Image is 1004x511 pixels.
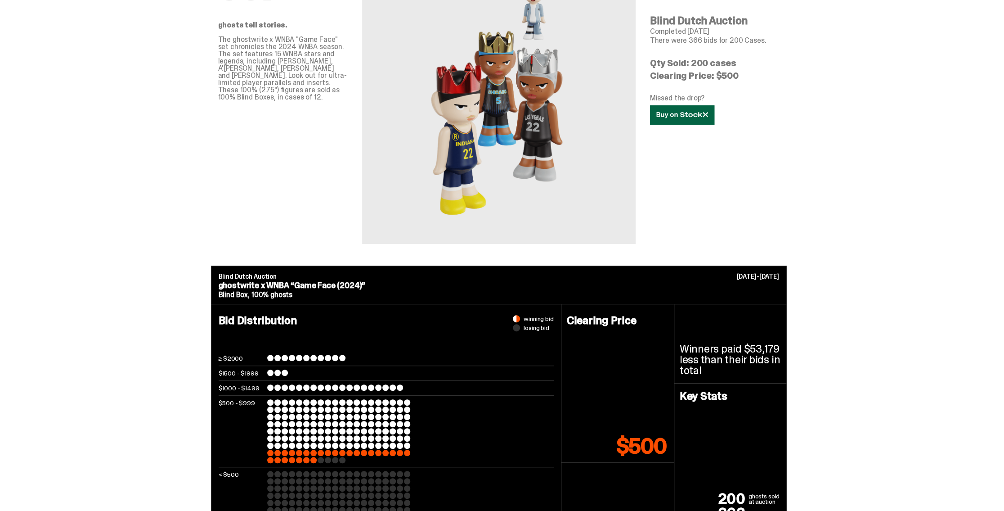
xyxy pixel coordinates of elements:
[650,71,780,80] p: Clearing Price: $500
[218,36,348,101] p: The ghostwrite x WNBA "Game Face" set chronicles the 2024 WNBA season. The set features 15 WNBA s...
[251,290,292,299] span: 100% ghosts
[616,435,666,457] p: $500
[219,290,250,299] span: Blind Box,
[680,391,781,402] h4: Key Stats
[736,273,779,280] p: [DATE]-[DATE]
[219,384,264,392] p: $1000 - $1499
[219,315,554,355] h4: Bid Distribution
[219,273,779,280] p: Blind Dutch Auction
[650,59,780,68] p: Qty Sold: 200 cases
[219,399,264,463] p: $500 - $999
[219,370,264,377] p: $1500 - $1999
[680,344,781,376] p: Winners paid $53,179 less than their bids in total
[650,37,780,44] p: There were 366 bids for 200 Cases.
[650,15,780,26] h4: Blind Dutch Auction
[219,281,779,289] p: ghostwrite x WNBA “Game Face (2024)”
[650,95,780,102] p: Missed the drop?
[567,315,668,326] h4: Clearing Price
[218,22,348,29] p: ghosts tell stories.
[650,28,780,35] p: Completed [DATE]
[749,493,781,506] p: ghosts sold at auction
[219,355,264,362] p: ≥ $2000
[524,316,553,322] span: winning bid
[680,492,749,506] p: 200
[524,325,549,331] span: losing bid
